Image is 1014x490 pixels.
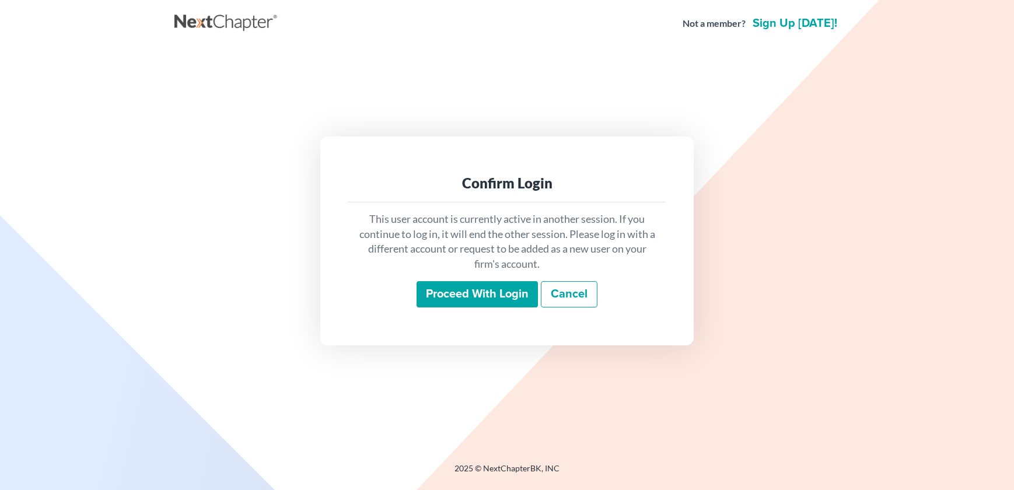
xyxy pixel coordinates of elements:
[750,17,840,29] a: Sign up [DATE]!
[358,212,656,272] p: This user account is currently active in another session. If you continue to log in, it will end ...
[174,463,840,484] div: 2025 © NextChapterBK, INC
[683,17,746,30] strong: Not a member?
[358,174,656,192] div: Confirm Login
[417,281,538,308] input: Proceed with login
[541,281,597,308] a: Cancel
